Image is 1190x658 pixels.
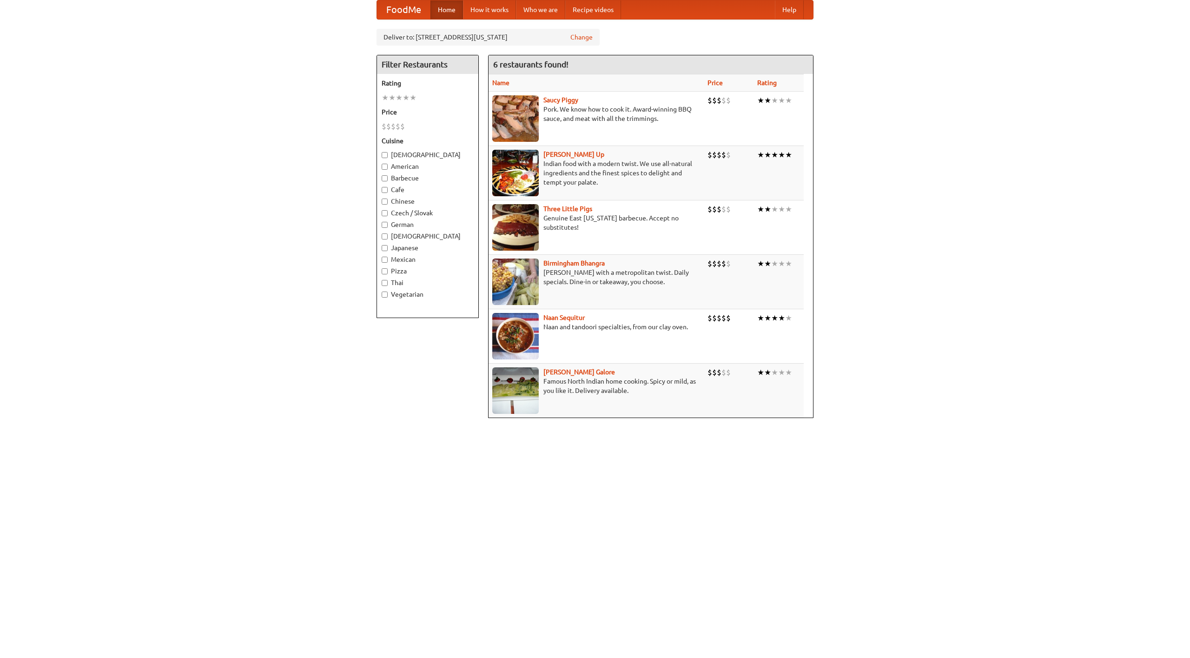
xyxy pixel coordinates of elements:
[492,95,539,142] img: saucy.jpg
[543,151,604,158] b: [PERSON_NAME] Up
[382,280,388,286] input: Thai
[726,204,731,214] li: $
[778,150,785,160] li: ★
[778,367,785,378] li: ★
[382,210,388,216] input: Czech / Slovak
[757,79,777,86] a: Rating
[492,159,700,187] p: Indian food with a modern twist. We use all-natural ingredients and the finest spices to delight ...
[726,367,731,378] li: $
[543,368,615,376] b: [PERSON_NAME] Galore
[543,96,578,104] b: Saucy Piggy
[726,313,731,323] li: $
[382,266,474,276] label: Pizza
[717,150,721,160] li: $
[707,367,712,378] li: $
[492,150,539,196] img: curryup.jpg
[382,208,474,218] label: Czech / Slovak
[492,204,539,251] img: littlepigs.jpg
[764,95,771,106] li: ★
[771,313,778,323] li: ★
[707,95,712,106] li: $
[382,257,388,263] input: Mexican
[492,313,539,359] img: naansequitur.jpg
[712,259,717,269] li: $
[707,150,712,160] li: $
[382,199,388,205] input: Chinese
[382,121,386,132] li: $
[382,292,388,298] input: Vegetarian
[493,60,569,69] ng-pluralize: 6 restaurants found!
[565,0,621,19] a: Recipe videos
[717,367,721,378] li: $
[377,29,600,46] div: Deliver to: [STREET_ADDRESS][US_STATE]
[410,93,416,103] li: ★
[382,255,474,264] label: Mexican
[778,95,785,106] li: ★
[382,220,474,229] label: German
[492,367,539,414] img: currygalore.jpg
[712,313,717,323] li: $
[717,95,721,106] li: $
[400,121,405,132] li: $
[771,150,778,160] li: ★
[543,205,592,213] b: Three Little Pigs
[707,259,712,269] li: $
[721,150,726,160] li: $
[382,152,388,158] input: [DEMOGRAPHIC_DATA]
[543,314,585,321] a: Naan Sequitur
[721,259,726,269] li: $
[377,0,430,19] a: FoodMe
[764,204,771,214] li: ★
[382,164,388,170] input: American
[757,313,764,323] li: ★
[712,95,717,106] li: $
[721,313,726,323] li: $
[396,121,400,132] li: $
[771,95,778,106] li: ★
[382,233,388,239] input: [DEMOGRAPHIC_DATA]
[707,313,712,323] li: $
[391,121,396,132] li: $
[726,259,731,269] li: $
[757,259,764,269] li: ★
[712,204,717,214] li: $
[721,204,726,214] li: $
[764,150,771,160] li: ★
[757,150,764,160] li: ★
[771,367,778,378] li: ★
[771,259,778,269] li: ★
[430,0,463,19] a: Home
[707,79,723,86] a: Price
[382,175,388,181] input: Barbecue
[382,162,474,171] label: American
[492,377,700,395] p: Famous North Indian home cooking. Spicy or mild, as you like it. Delivery available.
[382,222,388,228] input: German
[771,204,778,214] li: ★
[463,0,516,19] a: How it works
[778,204,785,214] li: ★
[721,95,726,106] li: $
[717,204,721,214] li: $
[389,93,396,103] li: ★
[543,259,605,267] b: Birmingham Bhangra
[785,367,792,378] li: ★
[764,313,771,323] li: ★
[717,259,721,269] li: $
[707,204,712,214] li: $
[382,107,474,117] h5: Price
[778,313,785,323] li: ★
[382,232,474,241] label: [DEMOGRAPHIC_DATA]
[516,0,565,19] a: Who we are
[726,150,731,160] li: $
[382,173,474,183] label: Barbecue
[382,278,474,287] label: Thai
[382,136,474,146] h5: Cuisine
[778,259,785,269] li: ★
[785,95,792,106] li: ★
[785,150,792,160] li: ★
[785,313,792,323] li: ★
[382,185,474,194] label: Cafe
[382,245,388,251] input: Japanese
[377,55,478,74] h4: Filter Restaurants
